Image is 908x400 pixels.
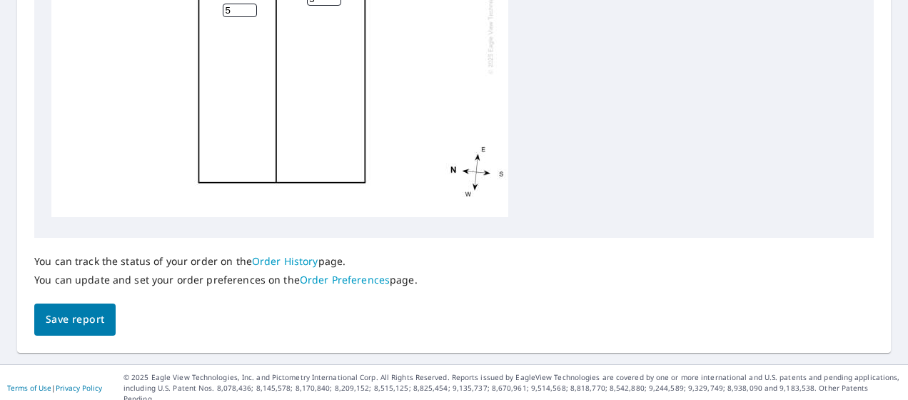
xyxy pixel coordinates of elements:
[7,384,102,392] p: |
[7,383,51,393] a: Terms of Use
[300,273,390,286] a: Order Preferences
[56,383,102,393] a: Privacy Policy
[34,304,116,336] button: Save report
[46,311,104,329] span: Save report
[34,274,418,286] p: You can update and set your order preferences on the page.
[34,255,418,268] p: You can track the status of your order on the page.
[252,254,318,268] a: Order History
